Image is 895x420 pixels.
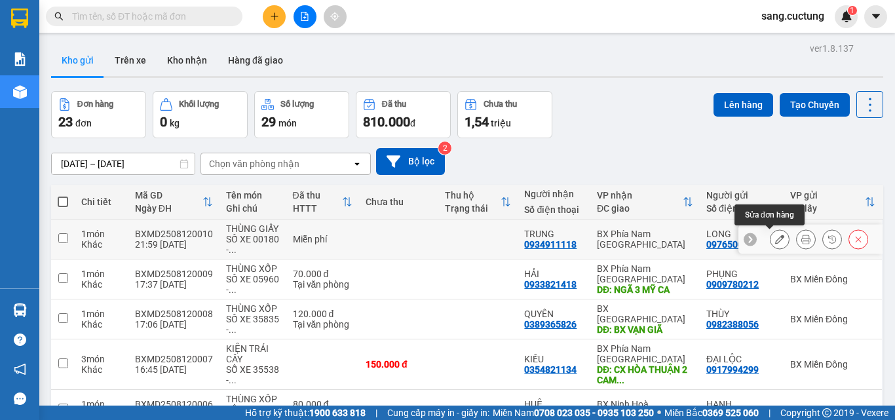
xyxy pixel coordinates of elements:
th: Toggle SortBy [784,185,882,220]
div: ĐC giao [597,203,683,214]
div: 0982388056 [706,319,759,330]
div: HTTT [293,203,343,214]
div: BXMD2508120008 [135,309,213,319]
div: Ghi chú [226,203,280,214]
div: Trạng thái [445,203,501,214]
div: DĐ: CX HÒA THUẬN 2 CAM RANH [597,364,693,385]
button: Trên xe [104,45,157,76]
div: HẢI [524,269,584,279]
span: ... [229,244,237,255]
span: ... [617,375,624,385]
span: Hỗ trợ kỹ thuật: [245,406,366,420]
div: 17:37 [DATE] [135,279,213,290]
div: THÙY [706,309,777,319]
th: Toggle SortBy [128,185,219,220]
span: ... [229,324,237,335]
span: ... [229,375,237,385]
div: Đơn hàng [77,100,113,109]
div: Số điện thoại [706,203,777,214]
span: Miền Bắc [664,406,759,420]
span: 23 [58,114,73,130]
div: 1 món [81,309,122,319]
div: ĐC lấy [790,203,865,214]
span: 1,54 [465,114,489,130]
span: kg [170,118,180,128]
button: Lên hàng [714,93,773,117]
span: aim [330,12,339,21]
div: 0354821134 [524,364,577,375]
div: Chưa thu [366,197,432,207]
span: file-add [300,12,309,21]
button: caret-down [864,5,887,28]
strong: 0708 023 035 - 0935 103 250 [534,408,654,418]
span: sang.cuctung [751,8,835,24]
div: Người gửi [706,190,777,200]
div: DĐ: BX VẠN GIÃ [597,324,693,335]
button: Khối lượng0kg [153,91,248,138]
div: Chọn văn phòng nhận [209,157,299,170]
div: 3 món [81,354,122,364]
th: Toggle SortBy [286,185,360,220]
span: search [54,12,64,21]
button: Kho gửi [51,45,104,76]
div: VP gửi [790,190,865,200]
div: Khác [81,319,122,330]
div: HẠNH [706,399,777,410]
img: warehouse-icon [13,85,27,99]
div: BX Ninh Hoà [597,399,693,410]
div: 80.000 đ [293,399,353,410]
div: KIỆN TRÁI CÂY [226,343,280,364]
span: Cung cấp máy in - giấy in: [387,406,489,420]
div: Ngày ĐH [135,203,202,214]
div: SỐ XE 00180 - 0905366086 [226,234,280,255]
span: món [278,118,297,128]
span: 810.000 [363,114,410,130]
div: HUỆ [524,399,584,410]
div: Tại văn phòng [293,279,353,290]
div: Đã thu [382,100,406,109]
div: Tên món [226,190,280,200]
div: BX Miền Đông [790,274,875,284]
button: plus [263,5,286,28]
div: Chi tiết [81,197,122,207]
div: TRUNG [524,229,584,239]
div: Khác [81,239,122,250]
div: Mã GD [135,190,202,200]
img: icon-new-feature [841,10,852,22]
div: 0976500868 [706,239,759,250]
button: Đã thu810.000đ [356,91,451,138]
div: 0917994299 [706,364,759,375]
button: Tạo Chuyến [780,93,850,117]
div: Thu hộ [445,190,501,200]
span: 1 [850,6,854,15]
div: SỐ XE 05960 - 0976300665 [226,274,280,295]
div: Miễn phí [293,234,353,244]
th: Toggle SortBy [590,185,700,220]
div: THÙNG XỐP [226,263,280,274]
div: BX [GEOGRAPHIC_DATA] [597,303,693,324]
div: 17:06 [DATE] [135,319,213,330]
img: warehouse-icon [13,303,27,317]
button: aim [324,5,347,28]
div: VP nhận [597,190,683,200]
sup: 2 [438,142,451,155]
img: solution-icon [13,52,27,66]
div: THÙNG XỐP [226,394,280,404]
div: 0389365826 [524,319,577,330]
span: notification [14,363,26,375]
div: Sửa đơn hàng [734,204,805,225]
button: Kho nhận [157,45,218,76]
div: BX Phía Nam [GEOGRAPHIC_DATA] [597,229,693,250]
span: | [375,406,377,420]
input: Select a date range. [52,153,195,174]
strong: 0369 525 060 [702,408,759,418]
span: question-circle [14,334,26,346]
span: 29 [261,114,276,130]
div: 0934911118 [524,239,577,250]
div: QUYÊN [524,309,584,319]
div: BXMD2508120006 [135,399,213,410]
span: Miền Nam [493,406,654,420]
div: 16:45 [DATE] [135,364,213,375]
span: caret-down [870,10,882,22]
input: Tìm tên, số ĐT hoặc mã đơn [72,9,227,24]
